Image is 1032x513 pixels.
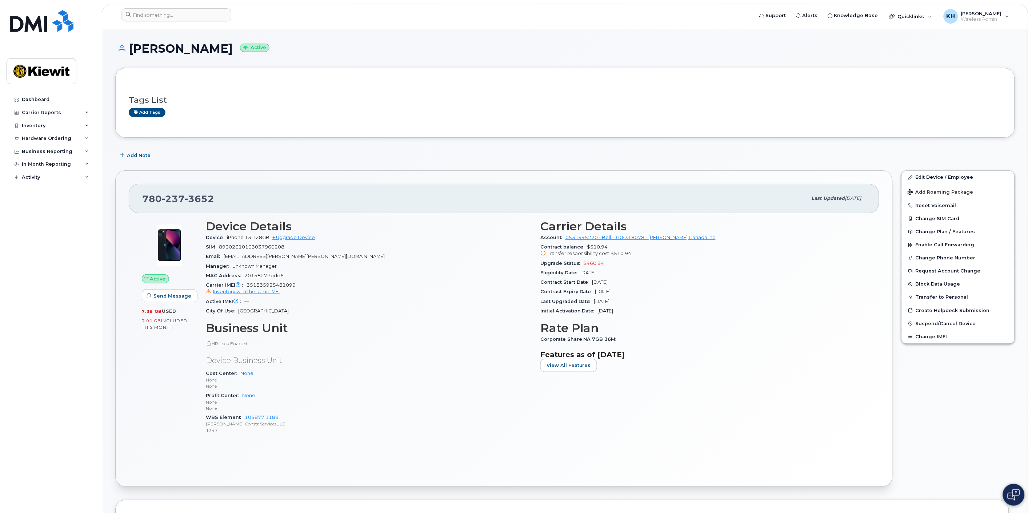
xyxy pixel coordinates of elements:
[244,299,249,304] span: —
[142,318,161,323] span: 7.00 GB
[206,383,532,389] p: None
[162,193,185,204] span: 237
[206,355,532,366] p: Device Business Unit
[153,292,191,299] span: Send Message
[812,195,845,201] span: Last updated
[213,289,280,294] span: Inventory with the same IMEI
[206,399,532,405] p: None
[206,427,532,433] p: 1347
[206,220,532,233] h3: Device Details
[902,304,1015,317] a: Create Helpdesk Submission
[129,108,165,117] a: Add tags
[916,242,975,248] span: Enable Call Forwarding
[902,291,1015,304] button: Transfer to Personal
[916,321,976,326] span: Suspend/Cancel Device
[150,275,166,282] span: Active
[206,282,247,288] span: Carrier IMEI
[206,377,532,383] p: None
[206,340,532,347] p: HR Lock Enabled
[245,415,279,420] a: 105877.1189
[540,260,584,266] span: Upgrade Status
[595,289,611,294] span: [DATE]
[148,223,191,267] img: image20231002-3703462-1ig824h.jpeg
[902,184,1015,199] button: Add Roaming Package
[232,263,277,269] span: Unknown Manager
[565,235,716,240] a: 0531495220 - Bell - 106318078 - [PERSON_NAME] Canada Inc
[206,273,244,278] span: MAC Address
[206,405,532,411] p: None
[244,273,284,278] span: 20158277bde6
[185,193,214,204] span: 3652
[1008,489,1020,501] img: Open chat
[272,235,315,240] a: + Upgrade Device
[540,279,592,285] span: Contract Start Date
[129,96,1001,105] h3: Tags List
[540,244,866,257] span: $510.94
[206,263,232,269] span: Manager
[594,299,610,304] span: [DATE]
[206,235,227,240] span: Device
[206,421,532,427] p: [PERSON_NAME] Constr ServicesULC
[224,254,385,259] span: [EMAIL_ADDRESS][PERSON_NAME][PERSON_NAME][DOMAIN_NAME]
[902,171,1015,184] a: Edit Device / Employee
[902,199,1015,212] button: Reset Voicemail
[592,279,608,285] span: [DATE]
[206,415,245,420] span: WBS Element
[611,251,632,256] span: $510.94
[902,330,1015,343] button: Change IMEI
[127,152,151,159] span: Add Note
[548,251,609,256] span: Transfer responsibility cost
[902,238,1015,251] button: Enable Call Forwarding
[540,299,594,304] span: Last Upgraded Date
[540,322,866,335] h3: Rate Plan
[142,193,214,204] span: 780
[115,42,1015,55] h1: [PERSON_NAME]
[540,289,595,294] span: Contract Expiry Date
[206,299,244,304] span: Active IMEI
[540,235,565,240] span: Account
[902,278,1015,291] button: Block Data Usage
[845,195,861,201] span: [DATE]
[902,317,1015,330] button: Suspend/Cancel Device
[206,254,224,259] span: Email
[902,264,1015,278] button: Request Account Change
[902,212,1015,225] button: Change SIM Card
[902,225,1015,238] button: Change Plan / Features
[242,393,255,398] a: None
[227,235,269,240] span: iPhone 13 128GB
[580,270,596,275] span: [DATE]
[902,251,1015,264] button: Change Phone Number
[206,393,242,398] span: Profit Center
[540,359,597,372] button: View All Features
[916,229,975,234] span: Change Plan / Features
[547,362,591,369] span: View All Features
[206,322,532,335] h3: Business Unit
[142,289,197,302] button: Send Message
[540,220,866,233] h3: Carrier Details
[206,282,532,295] span: 351835925481099
[540,350,866,359] h3: Features as of [DATE]
[540,270,580,275] span: Eligibility Date
[206,289,280,294] a: Inventory with the same IMEI
[598,308,613,314] span: [DATE]
[540,308,598,314] span: Initial Activation Date
[219,244,284,250] span: 89302610103037960208
[115,149,157,162] button: Add Note
[206,244,219,250] span: SIM
[206,308,238,314] span: City Of Use
[142,318,188,330] span: included this month
[540,336,620,342] span: Corporate Share NA 7GB 36M
[908,189,973,196] span: Add Roaming Package
[240,371,253,376] a: None
[206,371,240,376] span: Cost Center
[540,244,587,250] span: Contract balance
[584,260,604,266] span: $460.94
[240,44,269,52] small: Active
[142,309,162,314] span: 7.35 GB
[238,308,289,314] span: [GEOGRAPHIC_DATA]
[162,308,176,314] span: used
